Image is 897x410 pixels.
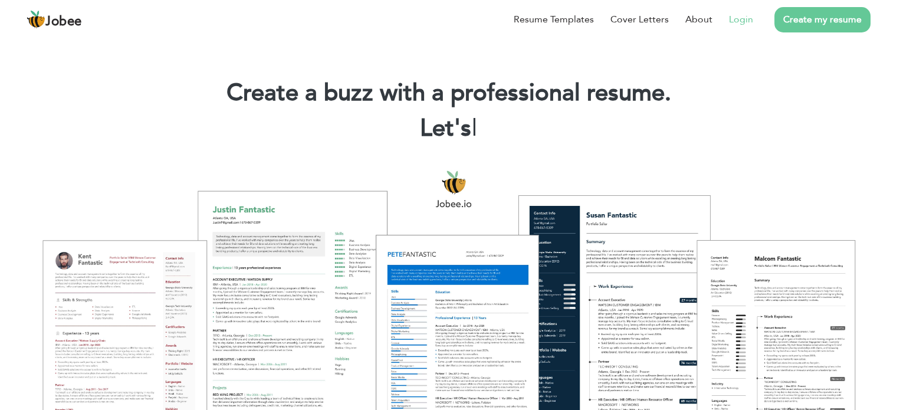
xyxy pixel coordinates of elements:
[685,12,712,27] a: About
[27,10,82,29] a: Jobee
[610,12,669,27] a: Cover Letters
[514,12,594,27] a: Resume Templates
[729,12,753,27] a: Login
[774,7,870,32] a: Create my resume
[27,10,45,29] img: jobee.io
[45,15,82,28] span: Jobee
[472,112,477,145] span: |
[18,78,879,109] h1: Create a buzz with a professional resume.
[18,113,879,144] h2: Let's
